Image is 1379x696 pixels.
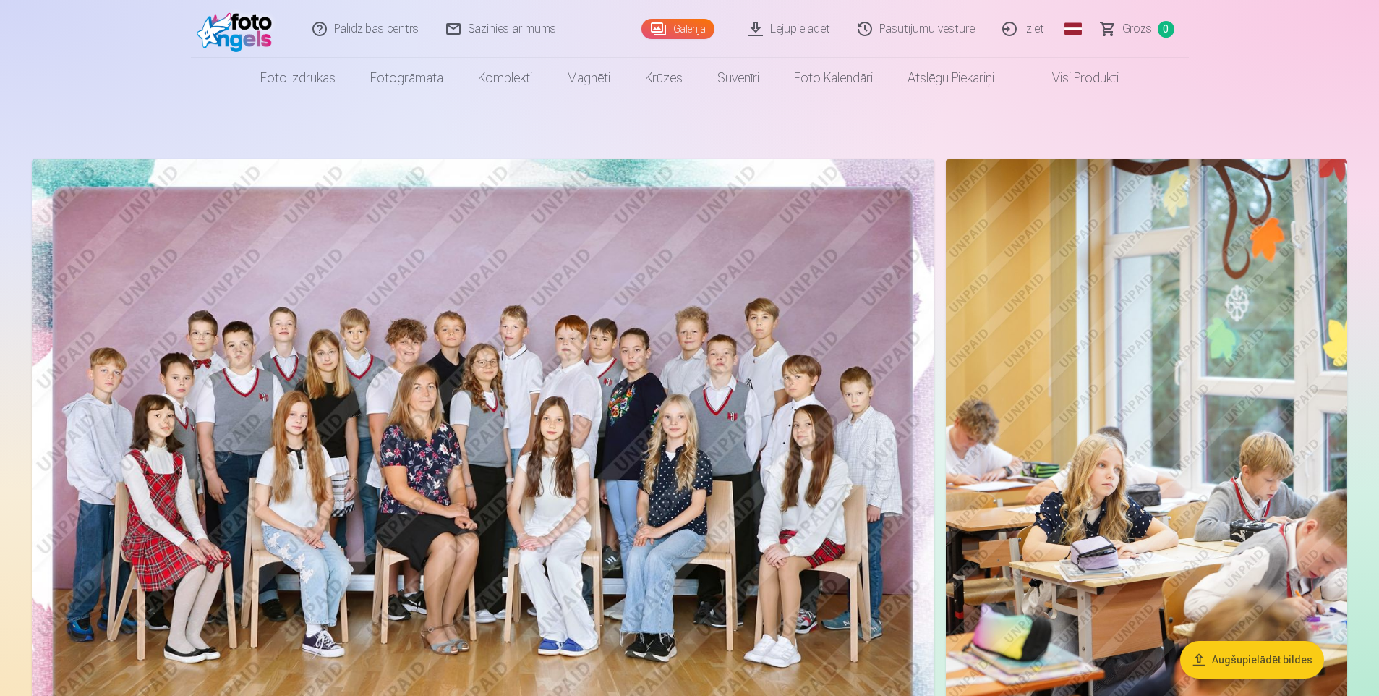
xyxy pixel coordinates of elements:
[353,58,461,98] a: Fotogrāmata
[1158,21,1174,38] span: 0
[628,58,700,98] a: Krūzes
[550,58,628,98] a: Magnēti
[700,58,777,98] a: Suvenīri
[197,6,280,52] img: /fa1
[890,58,1012,98] a: Atslēgu piekariņi
[641,19,714,39] a: Galerija
[461,58,550,98] a: Komplekti
[777,58,890,98] a: Foto kalendāri
[243,58,353,98] a: Foto izdrukas
[1122,20,1152,38] span: Grozs
[1180,641,1324,679] button: Augšupielādēt bildes
[1012,58,1136,98] a: Visi produkti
